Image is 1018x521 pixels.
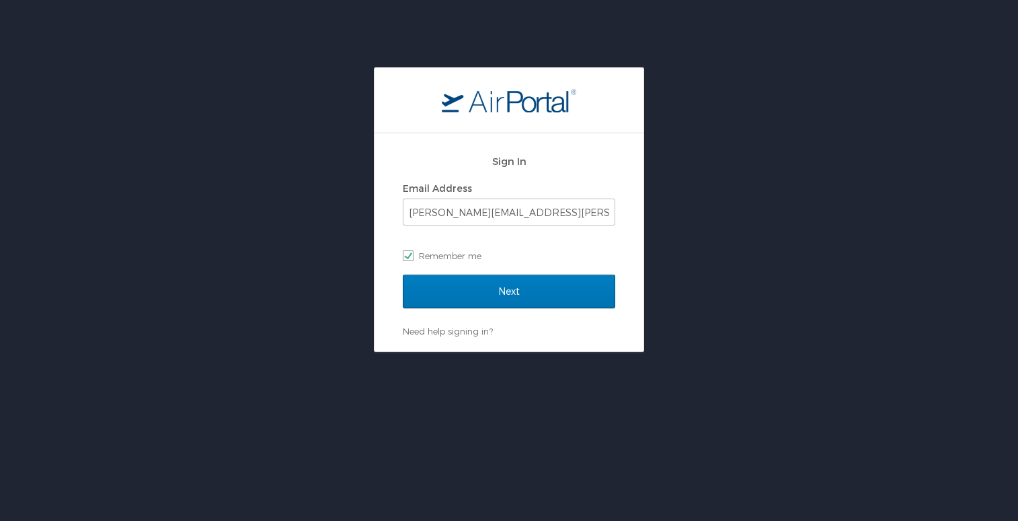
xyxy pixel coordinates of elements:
[403,153,615,169] h2: Sign In
[403,326,493,337] a: Need help signing in?
[403,246,615,266] label: Remember me
[403,182,472,194] label: Email Address
[442,88,576,112] img: logo
[403,275,615,308] input: Next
